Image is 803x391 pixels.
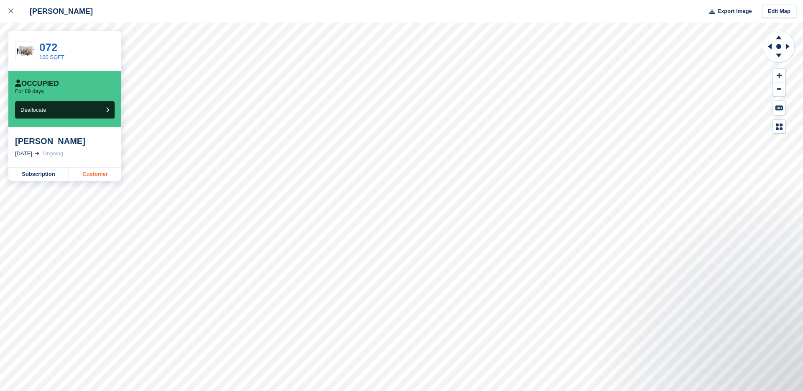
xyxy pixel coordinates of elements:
[704,5,752,18] button: Export Image
[773,101,785,115] button: Keyboard Shortcuts
[717,7,752,15] span: Export Image
[22,6,93,16] div: [PERSON_NAME]
[43,149,63,158] div: Ongoing
[773,120,785,134] button: Map Legend
[69,167,121,181] a: Customer
[8,167,69,181] a: Subscription
[39,41,57,54] a: 072
[15,149,32,158] div: [DATE]
[35,152,39,155] img: arrow-right-light-icn-cde0832a797a2874e46488d9cf13f60e5c3a73dbe684e267c42b8395dfbc2abf.svg
[773,69,785,82] button: Zoom In
[773,82,785,96] button: Zoom Out
[762,5,796,18] a: Edit Map
[20,107,46,113] span: Deallocate
[39,54,64,60] a: 100 SQFT
[15,136,115,146] div: [PERSON_NAME]
[15,88,44,95] p: For 89 days
[15,101,115,118] button: Deallocate
[15,44,35,59] img: 100-sqft-unit%20(1).jpg
[15,80,59,88] div: Occupied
